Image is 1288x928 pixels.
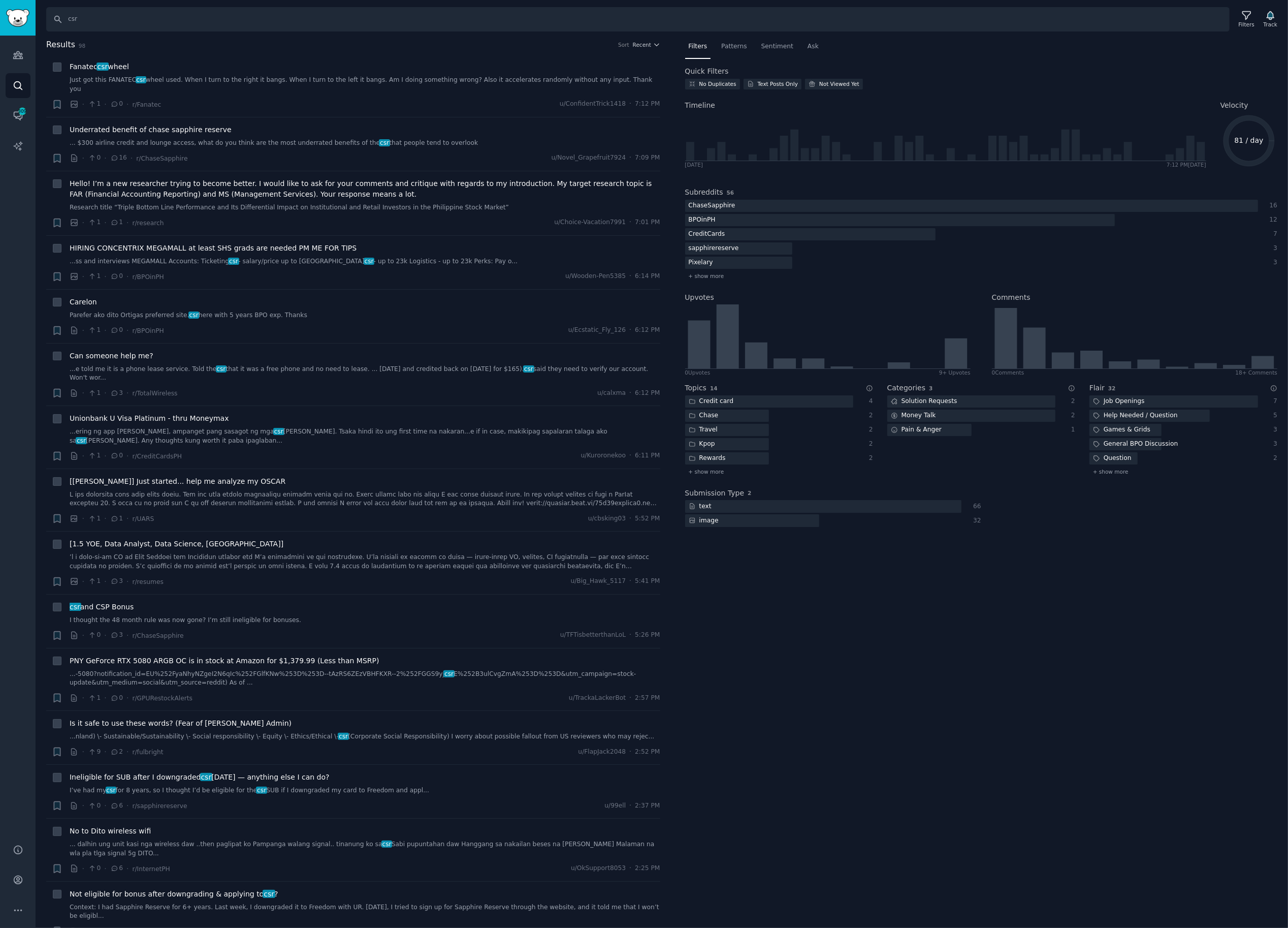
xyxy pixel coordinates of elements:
[88,694,101,703] span: 1
[126,513,128,524] span: ·
[685,438,719,451] div: Kpop
[132,101,161,108] span: r/Fanatec
[126,271,128,282] span: ·
[635,514,660,523] span: 5:52 PM
[126,630,128,641] span: ·
[939,369,971,376] div: 9+ Upvotes
[132,515,154,522] span: r/UARS
[70,311,660,320] a: Parefer ako dito Ortigas preferred site.csrhere with 5 years BPO exp. Thanks
[104,747,106,757] span: ·
[685,257,717,269] div: Pixelary
[88,326,101,335] span: 1
[104,513,106,524] span: ·
[70,840,660,858] a: ... dalhin ung unit kasi nga wireless daw ..then paglipat ko Pampanga walang signal.. tinanung ko...
[126,693,128,703] span: ·
[132,578,163,585] span: r/resumes
[685,395,737,408] div: Credit card
[1089,410,1181,422] div: Help Needed / Question
[685,66,729,77] h2: Quick Filters
[70,826,151,837] span: No to Dito wireless wifi
[88,801,101,811] span: 0
[6,9,29,27] img: GummySearch logo
[104,800,106,811] span: ·
[1269,425,1278,435] div: 3
[864,425,873,435] div: 2
[685,383,707,393] h2: Topics
[1269,440,1278,449] div: 3
[1066,411,1075,420] div: 2
[88,272,101,281] span: 1
[992,292,1031,303] h2: Comments
[685,452,729,465] div: Rewards
[104,863,106,874] span: ·
[629,451,631,460] span: ·
[70,351,153,361] span: Can someone help me?
[69,603,81,611] span: csr
[104,630,106,641] span: ·
[635,218,660,227] span: 7:01 PM
[200,773,212,781] span: csr
[1269,230,1278,239] div: 7
[82,388,84,398] span: ·
[70,786,660,795] a: I’ve had mycsrfor 8 years, so I thought I’d be eligible for thecsrSUB if I downgraded my card to ...
[635,864,660,873] span: 2:25 PM
[635,451,660,460] span: 6:11 PM
[364,258,375,265] span: csr
[256,787,267,794] span: csr
[685,100,716,111] span: Timeline
[629,514,631,523] span: ·
[110,272,123,281] span: 0
[635,694,660,703] span: 2:57 PM
[1269,244,1278,253] div: 3
[1089,395,1148,408] div: Job Openings
[70,76,660,94] a: Just got this FANATECcsrwheel used. When I turn to the right it bangs. When I turn to the left it...
[635,389,660,398] span: 6:12 PM
[273,428,284,435] span: csr
[523,365,534,373] span: csr
[972,516,981,525] div: 32
[581,451,626,460] span: u/Kuroronekoo
[685,292,714,303] h2: Upvotes
[1089,452,1135,465] div: Question
[188,312,200,319] span: csr
[88,864,101,873] span: 0
[82,325,84,336] span: ·
[1269,258,1278,267] div: 3
[70,616,660,625] a: I thought the 48 month rule was now gone? I’m still ineligible for bonuses.
[132,390,177,397] span: r/TotalWireless
[929,385,932,391] span: 3
[685,161,703,168] div: [DATE]
[70,718,292,729] span: Is it safe to use these words? (Fear of [PERSON_NAME] Admin)
[629,801,631,811] span: ·
[132,273,164,281] span: r/BPOinPH
[552,153,626,163] span: u/Novel_Grapefruit7924
[685,228,729,241] div: CreditCards
[106,787,117,794] span: csr
[1264,21,1277,28] div: Track
[685,410,722,422] div: Chase
[228,258,239,265] span: csr
[379,139,390,146] span: csr
[565,272,626,281] span: u/Wooden-Pen5385
[629,748,631,757] span: ·
[136,155,187,162] span: r/ChaseSapphire
[70,427,660,445] a: ...ering ng app [PERSON_NAME], ampanget pang sasagot ng mgacsr[PERSON_NAME]. Tsaka hindi ito ung ...
[126,747,128,757] span: ·
[104,451,106,461] span: ·
[126,576,128,587] span: ·
[560,631,626,640] span: u/TFTisbetterthanLoL
[635,577,660,586] span: 5:41 PM
[132,327,164,334] span: r/BPOinPH
[70,539,283,549] a: [1.5 YOE, Data Analyst, Data Science, [GEOGRAPHIC_DATA]]
[70,257,660,266] a: ...ss and interviews MEGAMALL Accounts: Ticketingcsr- salary/price up to [GEOGRAPHIC_DATA]csr- up...
[1234,136,1263,144] text: 81 / day
[88,389,101,398] span: 1
[689,42,707,51] span: Filters
[1269,454,1278,463] div: 2
[70,125,232,135] a: Underrated benefit of chase sapphire reserve
[808,42,819,51] span: Ask
[104,576,106,587] span: ·
[70,61,129,72] a: Fanateccsrwheel
[685,488,745,499] h2: Submission Type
